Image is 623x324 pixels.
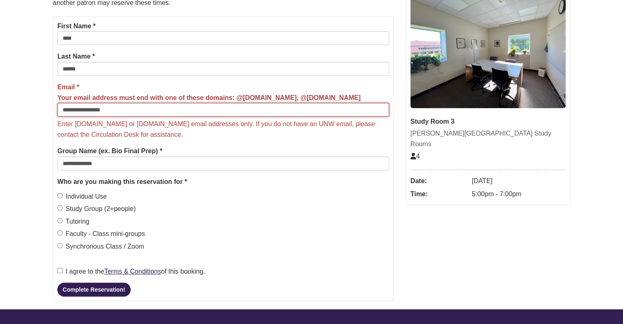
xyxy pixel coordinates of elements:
label: Study Group (2+people) [57,204,136,214]
input: Tutoring [57,218,63,223]
label: Synchronous Class / Zoom [57,241,144,252]
label: Group Name (ex. Bio Final Prep) * [57,146,162,156]
label: Email * [57,82,360,103]
label: Individual Use [57,191,107,202]
label: Tutoring [57,216,89,227]
a: Terms & Conditions [104,268,161,275]
p: Enter [DOMAIN_NAME] or [DOMAIN_NAME] email addresses only. If you do not have an UNW email, pleas... [57,119,389,140]
div: [PERSON_NAME][GEOGRAPHIC_DATA] Study Rooms [410,128,566,149]
input: Study Group (2+people) [57,205,63,211]
legend: Who are you making this reservation for * [57,177,389,187]
label: I agree to the of this booking. [57,266,205,277]
input: Faculty - Class mini-groups [57,230,63,236]
label: Faculty - Class mini-groups [57,229,145,239]
dt: Time: [410,188,468,201]
label: First Name * [57,21,95,32]
dd: [DATE] [472,174,566,188]
input: Synchronous Class / Zoom [57,243,63,248]
div: Your email address must end with one of these domains: @[DOMAIN_NAME], @[DOMAIN_NAME] [57,93,360,103]
label: Last Name * [57,51,95,62]
button: Complete Reservation! [57,283,130,297]
span: The capacity of this space [410,153,420,160]
input: Individual Use [57,193,63,198]
input: I agree to theTerms & Conditionsof this booking. [57,268,63,273]
div: Study Room 3 [410,116,566,127]
dt: Date: [410,174,468,188]
dd: 5:00pm - 7:00pm [472,188,566,201]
